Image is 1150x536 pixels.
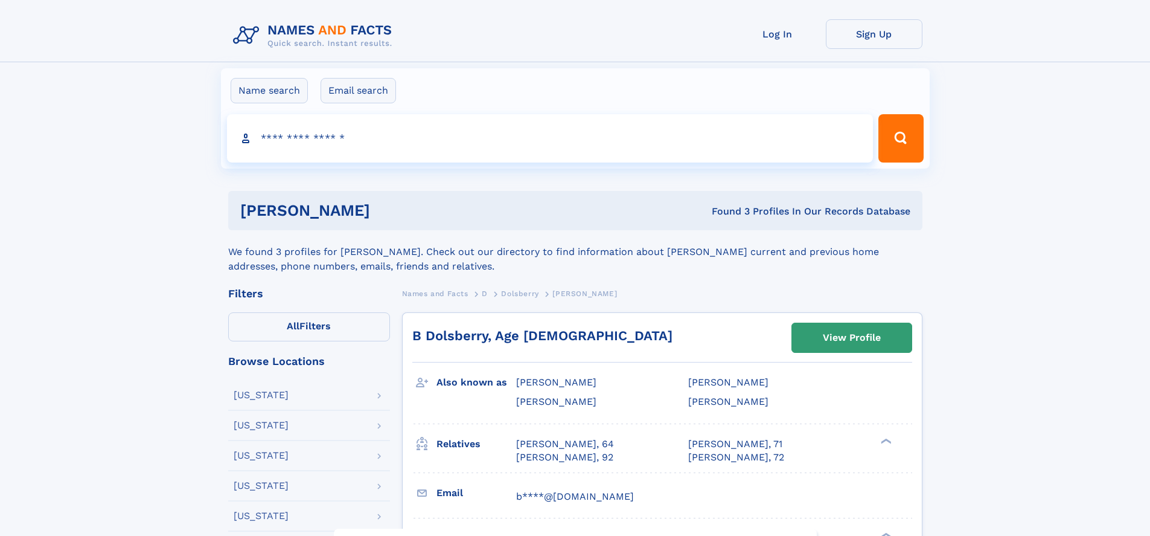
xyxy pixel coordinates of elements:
[541,205,910,218] div: Found 3 Profiles In Our Records Database
[823,324,881,352] div: View Profile
[482,286,488,301] a: D
[287,320,299,332] span: All
[228,356,390,367] div: Browse Locations
[482,289,488,298] span: D
[234,390,289,400] div: [US_STATE]
[228,230,922,274] div: We found 3 profiles for [PERSON_NAME]. Check out our directory to find information about [PERSON_...
[234,421,289,430] div: [US_STATE]
[234,511,289,521] div: [US_STATE]
[826,19,922,49] a: Sign Up
[792,323,912,352] a: View Profile
[516,451,613,464] a: [PERSON_NAME], 92
[402,286,468,301] a: Names and Facts
[878,437,892,445] div: ❯
[501,286,538,301] a: Dolsberry
[240,203,541,218] h1: [PERSON_NAME]
[552,289,617,298] span: [PERSON_NAME]
[227,114,874,163] input: search input
[436,483,516,503] h3: Email
[234,481,289,491] div: [US_STATE]
[501,289,538,298] span: Dolsberry
[729,19,826,49] a: Log In
[688,438,782,451] a: [PERSON_NAME], 71
[436,372,516,393] h3: Also known as
[228,312,390,341] label: Filters
[516,376,596,388] span: [PERSON_NAME]
[688,376,768,388] span: [PERSON_NAME]
[228,19,402,52] img: Logo Names and Facts
[321,78,396,103] label: Email search
[231,78,308,103] label: Name search
[412,328,672,343] a: B Dolsberry, Age [DEMOGRAPHIC_DATA]
[688,451,784,464] a: [PERSON_NAME], 72
[234,451,289,460] div: [US_STATE]
[688,396,768,407] span: [PERSON_NAME]
[878,114,923,163] button: Search Button
[516,396,596,407] span: [PERSON_NAME]
[516,438,614,451] a: [PERSON_NAME], 64
[436,434,516,454] h3: Relatives
[228,288,390,299] div: Filters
